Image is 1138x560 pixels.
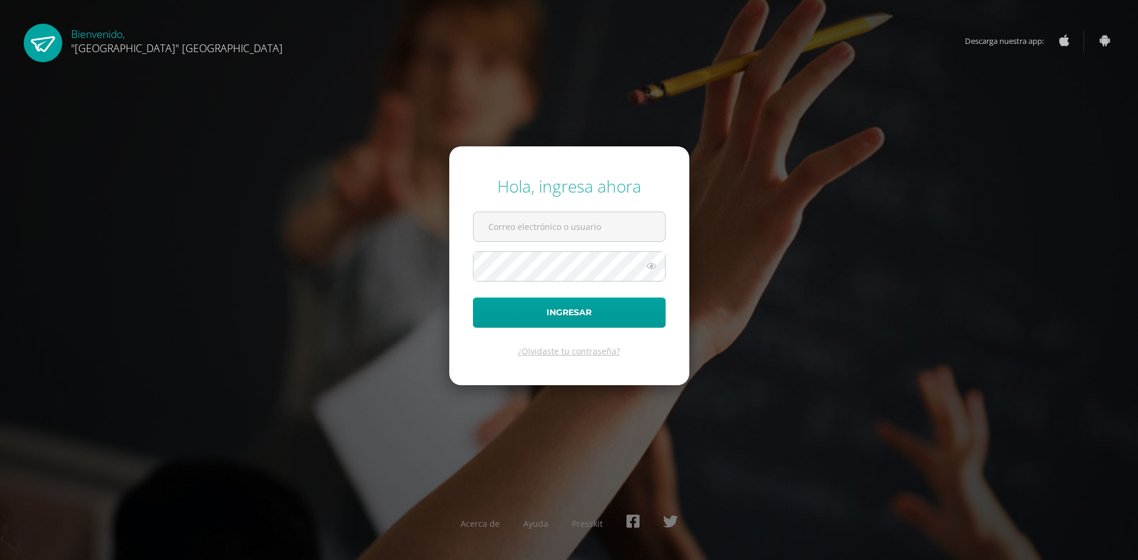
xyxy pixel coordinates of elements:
[523,518,548,529] a: Ayuda
[473,175,666,197] div: Hola, ingresa ahora
[572,518,603,529] a: Presskit
[71,24,283,55] div: Bienvenido,
[474,212,665,241] input: Correo electrónico o usuario
[473,297,666,328] button: Ingresar
[965,30,1056,52] span: Descarga nuestra app:
[518,345,620,357] a: ¿Olvidaste tu contraseña?
[71,41,283,55] span: "[GEOGRAPHIC_DATA]" [GEOGRAPHIC_DATA]
[461,518,500,529] a: Acerca de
